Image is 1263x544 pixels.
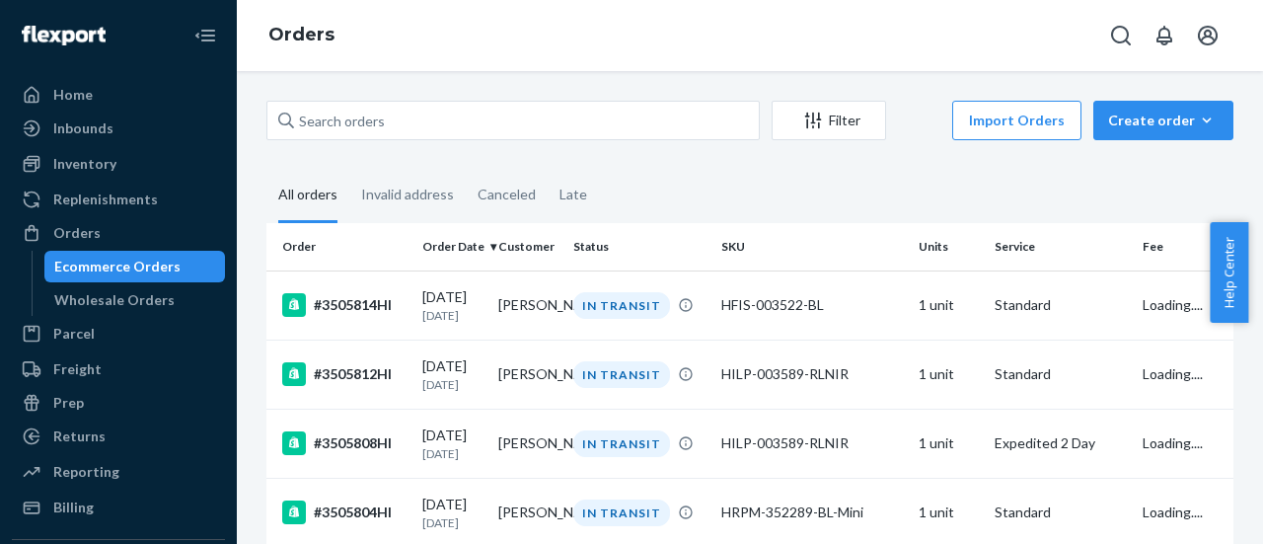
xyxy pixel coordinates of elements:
[186,16,225,55] button: Close Navigation
[1210,222,1248,323] button: Help Center
[713,223,911,271] th: SKU
[1135,271,1253,340] td: Loading....
[12,421,225,452] a: Returns
[54,290,175,310] div: Wholesale Orders
[12,456,225,488] a: Reporting
[490,340,566,409] td: [PERSON_NAME]
[266,101,760,140] input: Search orders
[573,292,670,319] div: IN TRANSIT
[573,500,670,526] div: IN TRANSIT
[422,426,483,462] div: [DATE]
[559,169,587,220] div: Late
[490,271,566,340] td: [PERSON_NAME]
[478,169,536,220] div: Canceled
[282,293,407,317] div: #3505814HI
[565,223,713,271] th: Status
[772,101,886,140] button: Filter
[1188,16,1227,55] button: Open account menu
[422,376,483,393] p: [DATE]
[22,26,106,45] img: Flexport logo
[1101,16,1141,55] button: Open Search Box
[282,501,407,524] div: #3505804HI
[12,353,225,385] a: Freight
[414,223,490,271] th: Order Date
[12,79,225,111] a: Home
[911,271,987,340] td: 1 unit
[278,169,337,223] div: All orders
[422,287,483,324] div: [DATE]
[911,223,987,271] th: Units
[995,364,1127,384] p: Standard
[987,223,1135,271] th: Service
[53,154,116,174] div: Inventory
[721,295,903,315] div: HFIS-003522-BL
[995,295,1127,315] p: Standard
[53,462,119,482] div: Reporting
[53,393,84,413] div: Prep
[490,409,566,478] td: [PERSON_NAME]
[12,217,225,249] a: Orders
[1135,223,1253,271] th: Fee
[422,445,483,462] p: [DATE]
[1093,101,1233,140] button: Create order
[422,356,483,393] div: [DATE]
[721,364,903,384] div: HILP-003589-RLNIR
[361,169,454,220] div: Invalid address
[53,359,102,379] div: Freight
[53,85,93,105] div: Home
[1135,409,1253,478] td: Loading....
[498,238,558,255] div: Customer
[12,318,225,350] a: Parcel
[1145,16,1184,55] button: Open notifications
[53,498,94,517] div: Billing
[911,340,987,409] td: 1 unit
[995,503,1127,522] p: Standard
[12,492,225,523] a: Billing
[12,184,225,215] a: Replenishments
[282,431,407,455] div: #3505808HI
[12,113,225,144] a: Inbounds
[573,361,670,388] div: IN TRANSIT
[44,251,226,282] a: Ecommerce Orders
[952,101,1081,140] button: Import Orders
[53,324,95,344] div: Parcel
[911,409,987,478] td: 1 unit
[1135,340,1253,409] td: Loading....
[721,503,903,522] div: HRPM-352289-BL-Mini
[268,24,334,45] a: Orders
[53,223,101,243] div: Orders
[282,362,407,386] div: #3505812HI
[54,257,181,276] div: Ecommerce Orders
[573,430,670,457] div: IN TRANSIT
[422,307,483,324] p: [DATE]
[422,495,483,531] div: [DATE]
[773,111,885,130] div: Filter
[44,284,226,316] a: Wholesale Orders
[995,433,1127,453] p: Expedited 2 Day
[721,433,903,453] div: HILP-003589-RLNIR
[53,118,113,138] div: Inbounds
[53,427,106,446] div: Returns
[422,514,483,531] p: [DATE]
[266,223,414,271] th: Order
[53,190,158,209] div: Replenishments
[12,387,225,419] a: Prep
[12,148,225,180] a: Inventory
[1108,111,1219,130] div: Create order
[253,7,350,64] ol: breadcrumbs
